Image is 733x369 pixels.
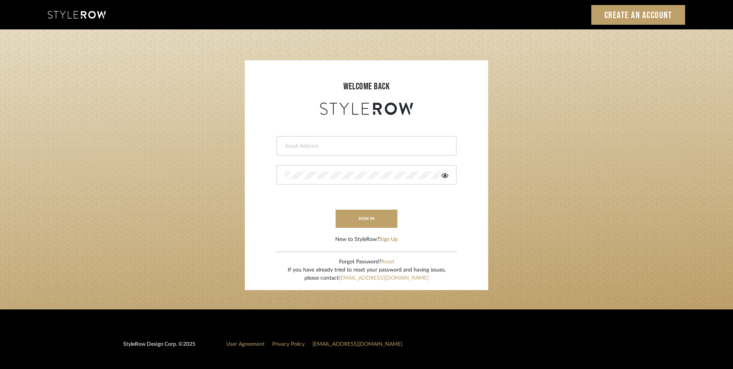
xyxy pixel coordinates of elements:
[591,5,685,25] a: Create an Account
[379,236,398,244] button: Sign Up
[336,210,397,228] button: sign in
[288,258,446,266] div: Forgot Password?
[312,342,402,347] a: [EMAIL_ADDRESS][DOMAIN_NAME]
[123,340,195,355] div: StyleRow Design Corp. ©2025
[335,236,398,244] div: New to StyleRow?
[272,342,305,347] a: Privacy Policy
[381,258,394,266] button: Reset
[339,275,429,281] a: [EMAIL_ADDRESS][DOMAIN_NAME]
[253,80,480,94] div: welcome back
[226,342,265,347] a: User Agreement
[288,266,446,282] div: If you have already tried to reset your password and having issues, please contact
[285,142,446,150] input: Email Address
